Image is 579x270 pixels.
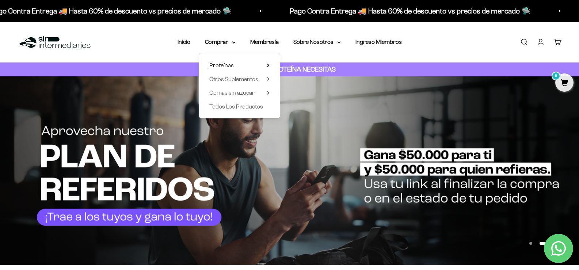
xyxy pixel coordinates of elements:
p: Pago Contra Entrega 🚚 Hasta 60% de descuento vs precios de mercado 🛸 [286,5,527,17]
span: Gomas sin azúcar [209,90,255,96]
summary: Gomas sin azúcar [209,88,270,98]
span: Proteínas [209,62,234,68]
summary: Proteínas [209,61,270,70]
summary: Comprar [205,37,236,47]
mark: 0 [552,72,560,80]
span: Otros Suplementos [209,76,258,82]
a: Todos Los Productos [209,102,270,111]
strong: CUANTA PROTEÍNA NECESITAS [243,65,336,73]
summary: Sobre Nosotros [293,37,341,47]
a: Ingreso Miembros [355,39,402,45]
a: Membresía [250,39,279,45]
summary: Otros Suplementos [209,75,270,84]
span: Todos Los Productos [209,103,263,110]
a: Inicio [178,39,190,45]
a: 0 [555,79,574,87]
